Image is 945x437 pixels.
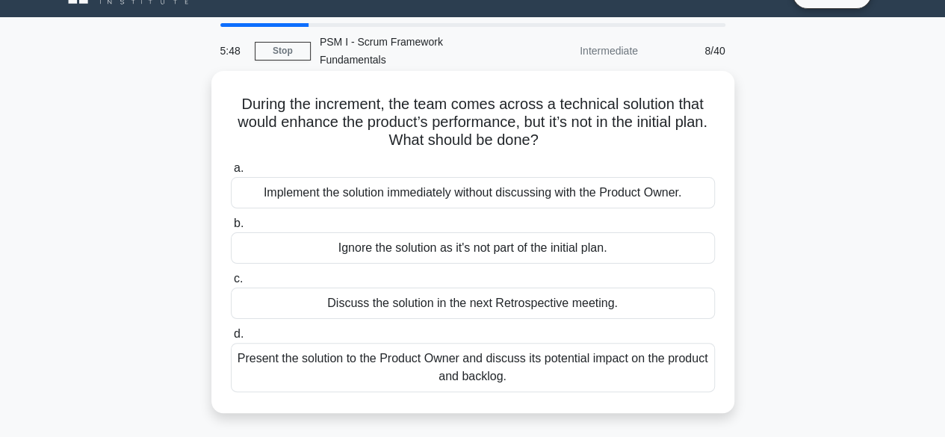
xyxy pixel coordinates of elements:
[234,161,244,174] span: a.
[231,343,715,392] div: Present the solution to the Product Owner and discuss its potential impact on the product and bac...
[229,95,716,150] h5: During the increment, the team comes across a technical solution that would enhance the product’s...
[231,177,715,208] div: Implement the solution immediately without discussing with the Product Owner.
[231,232,715,264] div: Ignore the solution as it's not part of the initial plan.
[516,36,647,66] div: Intermediate
[211,36,255,66] div: 5:48
[234,272,243,285] span: c.
[647,36,734,66] div: 8/40
[234,327,244,340] span: d.
[234,217,244,229] span: b.
[231,288,715,319] div: Discuss the solution in the next Retrospective meeting.
[255,42,311,61] a: Stop
[311,27,516,75] div: PSM I - Scrum Framework Fundamentals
